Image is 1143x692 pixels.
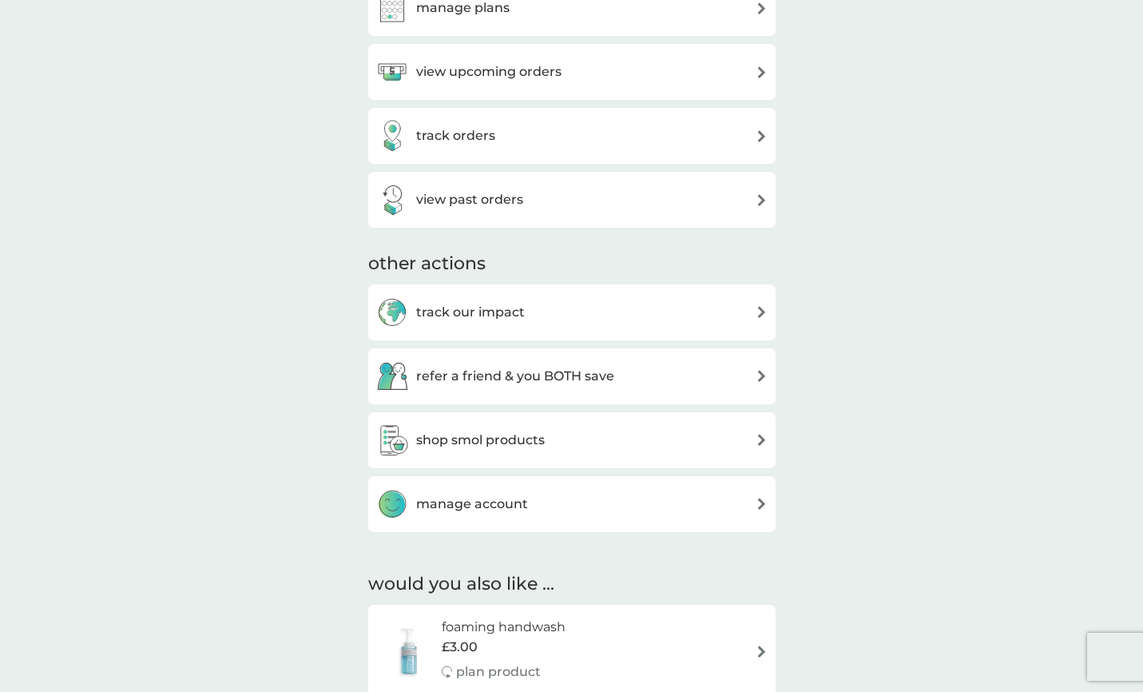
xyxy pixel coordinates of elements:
[756,646,768,658] img: arrow right
[416,62,562,82] h3: view upcoming orders
[442,637,478,658] span: £3.00
[376,623,442,679] img: foaming handwash
[416,302,525,323] h3: track our impact
[756,498,768,510] img: arrow right
[756,2,768,14] img: arrow right
[756,194,768,206] img: arrow right
[416,125,495,146] h3: track orders
[416,189,523,210] h3: view past orders
[756,370,768,382] img: arrow right
[368,572,776,597] h2: would you also like ...
[416,430,545,451] h3: shop smol products
[416,366,614,387] h3: refer a friend & you BOTH save
[756,66,768,78] img: arrow right
[368,252,486,276] h3: other actions
[756,306,768,318] img: arrow right
[756,434,768,446] img: arrow right
[442,617,566,638] h6: foaming handwash
[456,662,541,682] p: plan product
[756,130,768,142] img: arrow right
[416,494,528,515] h3: manage account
